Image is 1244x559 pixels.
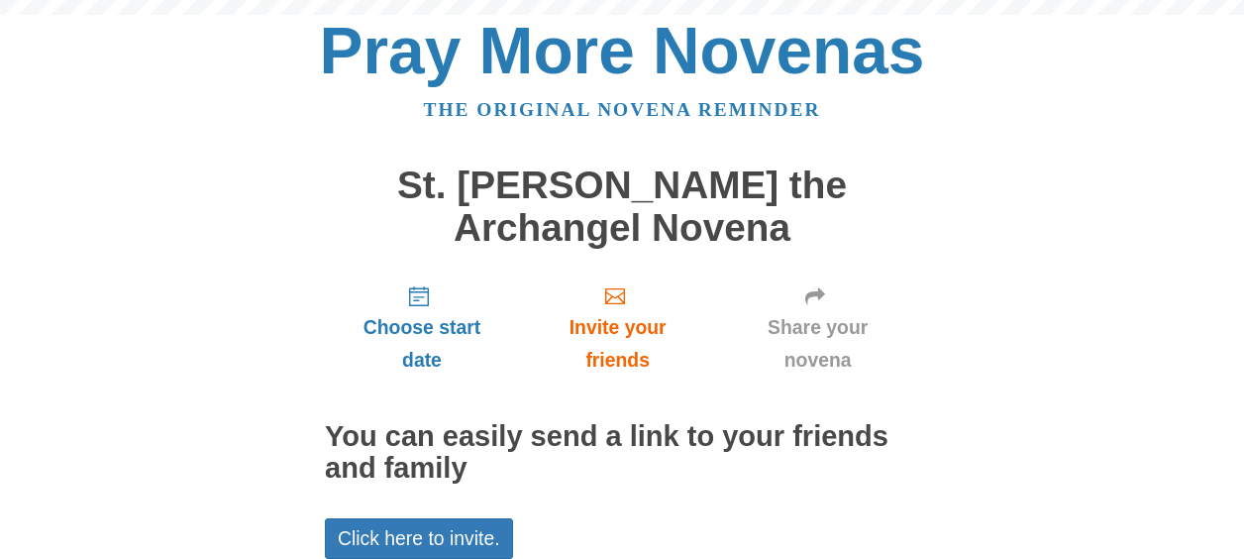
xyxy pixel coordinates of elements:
[325,269,519,387] a: Choose start date
[320,14,925,87] a: Pray More Novenas
[716,269,919,387] a: Share your novena
[424,99,821,120] a: The original novena reminder
[325,518,513,559] a: Click here to invite.
[325,421,919,485] h2: You can easily send a link to your friends and family
[345,311,499,377] span: Choose start date
[736,311,899,377] span: Share your novena
[325,165,919,249] h1: St. [PERSON_NAME] the Archangel Novena
[539,311,696,377] span: Invite your friends
[519,269,716,387] a: Invite your friends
